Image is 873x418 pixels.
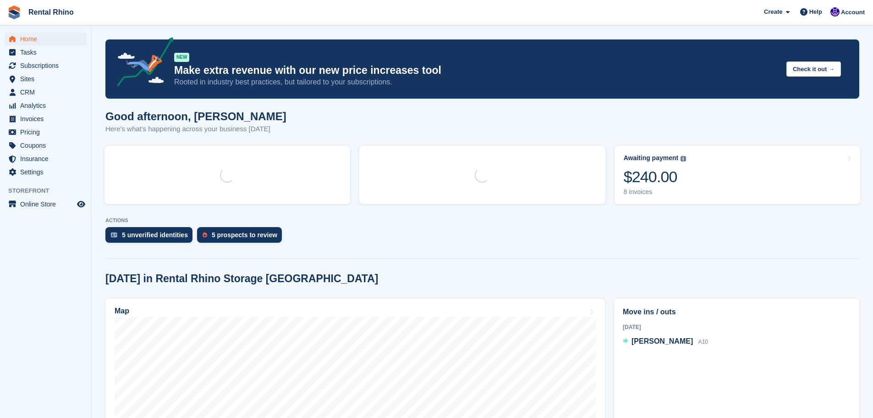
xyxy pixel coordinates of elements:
a: menu [5,198,87,211]
a: menu [5,72,87,85]
p: Make extra revenue with our new price increases tool [174,64,779,77]
img: prospect-51fa495bee0391a8d652442698ab0144808aea92771e9ea1ae160a38d050c398.svg [203,232,207,238]
span: Account [841,8,865,17]
p: ACTIONS [105,217,859,223]
h2: Move ins / outs [623,307,851,318]
a: menu [5,166,87,178]
a: [PERSON_NAME] A10 [623,336,708,348]
div: 5 unverified identities [122,231,188,239]
a: menu [5,126,87,139]
a: Preview store [76,199,87,210]
a: Rental Rhino [25,5,77,20]
h2: [DATE] in Rental Rhino Storage [GEOGRAPHIC_DATA] [105,273,378,285]
span: Coupons [20,139,75,152]
div: 8 invoices [624,188,686,196]
span: Insurance [20,152,75,165]
img: stora-icon-8386f47178a22dfd0bd8f6a31ec36ba5ce8667c1dd55bd0f319d3a0aa187defe.svg [7,6,21,19]
a: menu [5,112,87,125]
a: 5 prospects to review [197,227,286,247]
a: menu [5,59,87,72]
a: menu [5,99,87,112]
div: 5 prospects to review [212,231,277,239]
a: menu [5,139,87,152]
span: Sites [20,72,75,85]
img: verify_identity-adf6edd0f0f0b5bbfe63781bf79b02c33cf7c696d77639b501bdc392416b5a36.svg [111,232,117,238]
span: Storefront [8,186,91,195]
img: price-adjustments-announcement-icon-8257ccfd72463d97f412b2fc003d46551f7dbcb40ab6d574587a9cd5c0d94... [110,37,174,89]
span: Settings [20,166,75,178]
p: Rooted in industry best practices, but tailored to your subscriptions. [174,77,779,87]
span: Invoices [20,112,75,125]
a: Awaiting payment $240.00 8 invoices [615,146,860,204]
span: Help [809,7,822,17]
span: Tasks [20,46,75,59]
div: Awaiting payment [624,154,679,162]
div: $240.00 [624,167,686,186]
a: menu [5,46,87,59]
span: A10 [698,339,708,345]
span: Online Store [20,198,75,211]
a: 5 unverified identities [105,227,197,247]
p: Here's what's happening across your business [DATE] [105,124,286,134]
img: Ari Kolas [830,7,840,17]
a: menu [5,86,87,99]
a: menu [5,152,87,165]
span: Subscriptions [20,59,75,72]
h1: Good afternoon, [PERSON_NAME] [105,110,286,123]
span: CRM [20,86,75,99]
span: [PERSON_NAME] [631,337,693,345]
div: [DATE] [623,323,851,331]
span: Analytics [20,99,75,112]
span: Create [764,7,782,17]
h2: Map [115,307,129,315]
div: NEW [174,53,189,62]
img: icon-info-grey-7440780725fd019a000dd9b08b2336e03edf1995a4989e88bcd33f0948082b44.svg [681,156,686,162]
span: Home [20,33,75,45]
button: Check it out → [786,61,841,77]
span: Pricing [20,126,75,139]
a: menu [5,33,87,45]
